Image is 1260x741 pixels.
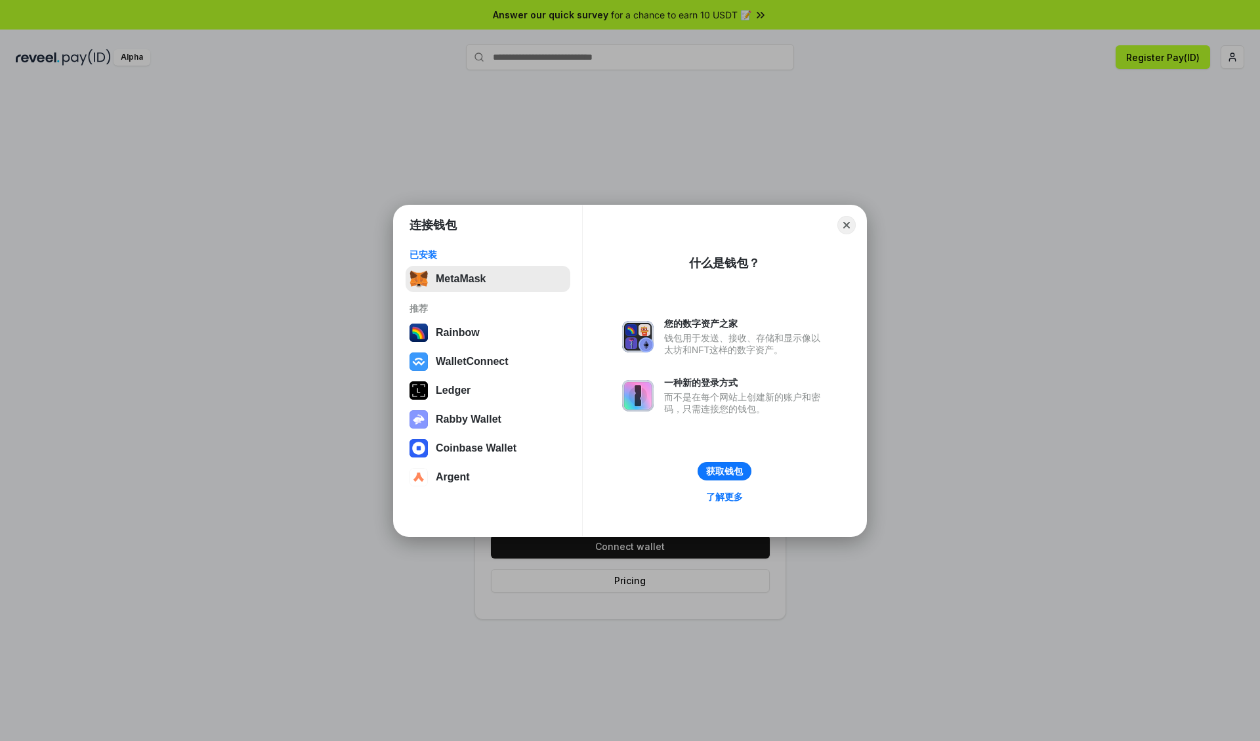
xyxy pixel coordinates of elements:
[622,321,654,352] img: svg+xml,%3Csvg%20xmlns%3D%22http%3A%2F%2Fwww.w3.org%2F2000%2Fsvg%22%20fill%3D%22none%22%20viewBox...
[409,217,457,233] h1: 连接钱包
[406,320,570,346] button: Rainbow
[837,216,856,234] button: Close
[409,468,428,486] img: svg+xml,%3Csvg%20width%3D%2228%22%20height%3D%2228%22%20viewBox%3D%220%200%2028%2028%22%20fill%3D...
[706,465,743,477] div: 获取钱包
[664,391,827,415] div: 而不是在每个网站上创建新的账户和密码，只需连接您的钱包。
[406,349,570,375] button: WalletConnect
[406,464,570,490] button: Argent
[622,380,654,412] img: svg+xml,%3Csvg%20xmlns%3D%22http%3A%2F%2Fwww.w3.org%2F2000%2Fsvg%22%20fill%3D%22none%22%20viewBox...
[436,327,480,339] div: Rainbow
[406,435,570,461] button: Coinbase Wallet
[689,255,760,271] div: 什么是钱包？
[436,471,470,483] div: Argent
[406,406,570,433] button: Rabby Wallet
[436,356,509,368] div: WalletConnect
[664,318,827,329] div: 您的数字资产之家
[436,385,471,396] div: Ledger
[409,324,428,342] img: svg+xml,%3Csvg%20width%3D%22120%22%20height%3D%22120%22%20viewBox%3D%220%200%20120%20120%22%20fil...
[409,303,566,314] div: 推荐
[409,270,428,288] img: svg+xml,%3Csvg%20fill%3D%22none%22%20height%3D%2233%22%20viewBox%3D%220%200%2035%2033%22%20width%...
[409,439,428,457] img: svg+xml,%3Csvg%20width%3D%2228%22%20height%3D%2228%22%20viewBox%3D%220%200%2028%2028%22%20fill%3D...
[698,488,751,505] a: 了解更多
[436,413,501,425] div: Rabby Wallet
[436,273,486,285] div: MetaMask
[409,381,428,400] img: svg+xml,%3Csvg%20xmlns%3D%22http%3A%2F%2Fwww.w3.org%2F2000%2Fsvg%22%20width%3D%2228%22%20height%3...
[698,462,751,480] button: 获取钱包
[706,491,743,503] div: 了解更多
[664,377,827,389] div: 一种新的登录方式
[406,377,570,404] button: Ledger
[436,442,516,454] div: Coinbase Wallet
[406,266,570,292] button: MetaMask
[409,410,428,429] img: svg+xml,%3Csvg%20xmlns%3D%22http%3A%2F%2Fwww.w3.org%2F2000%2Fsvg%22%20fill%3D%22none%22%20viewBox...
[664,332,827,356] div: 钱包用于发送、接收、存储和显示像以太坊和NFT这样的数字资产。
[409,249,566,261] div: 已安装
[409,352,428,371] img: svg+xml,%3Csvg%20width%3D%2228%22%20height%3D%2228%22%20viewBox%3D%220%200%2028%2028%22%20fill%3D...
